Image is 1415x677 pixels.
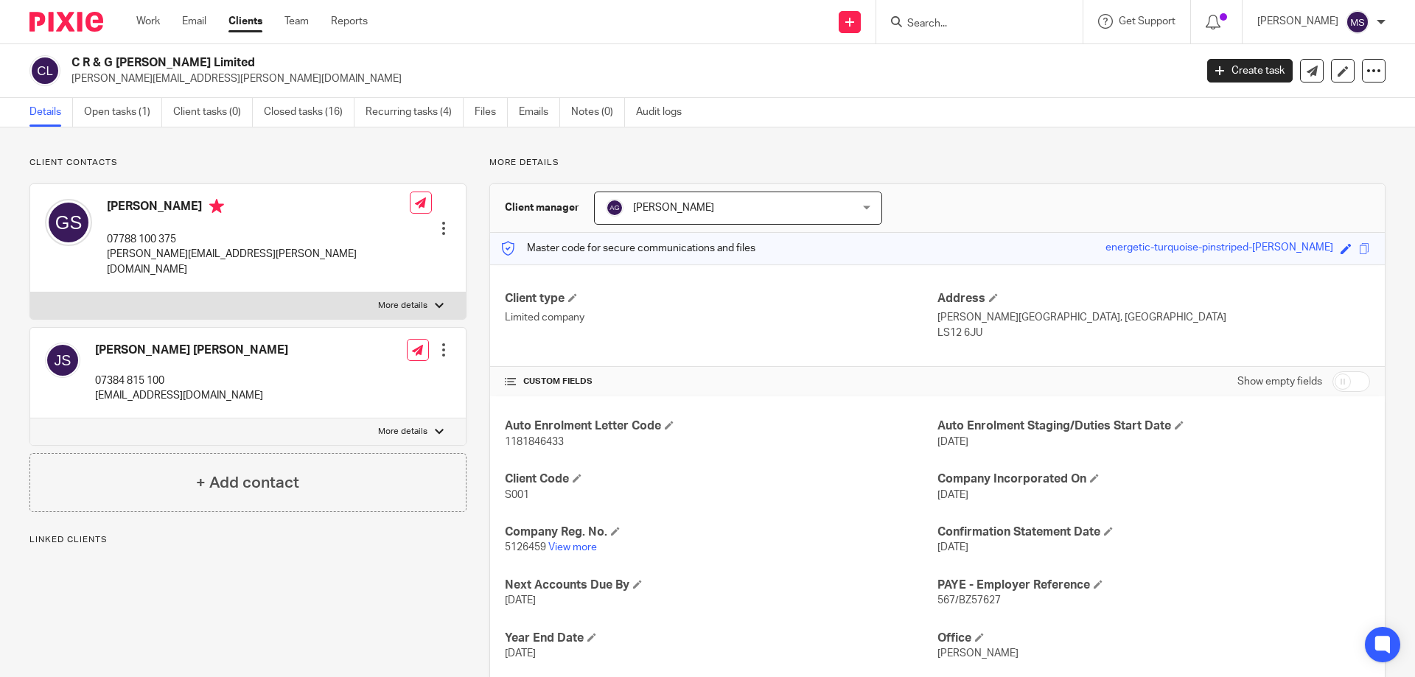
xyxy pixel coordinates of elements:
p: [PERSON_NAME][EMAIL_ADDRESS][PERSON_NAME][DOMAIN_NAME] [107,247,410,277]
p: Limited company [505,310,937,325]
a: Closed tasks (16) [264,98,354,127]
span: [DATE] [937,542,968,553]
span: 567/BZ57627 [937,595,1001,606]
a: Notes (0) [571,98,625,127]
h4: Client Code [505,471,937,487]
span: [PERSON_NAME] [937,648,1019,659]
p: More details [489,157,1386,169]
span: [DATE] [505,648,536,659]
p: More details [378,300,427,312]
p: 07384 815 100 [95,373,288,388]
div: energetic-turquoise-pinstriped-[PERSON_NAME] [1105,240,1333,257]
h4: [PERSON_NAME] [PERSON_NAME] [95,343,288,358]
img: svg%3E [45,343,80,378]
span: 5126459 [505,542,546,553]
a: Open tasks (1) [84,98,162,127]
a: Email [182,14,206,29]
span: S001 [505,490,529,500]
a: Emails [519,98,560,127]
h4: Next Accounts Due By [505,578,937,593]
h4: Auto Enrolment Letter Code [505,418,937,434]
img: svg%3E [45,199,92,246]
h4: CUSTOM FIELDS [505,376,937,387]
p: Linked clients [29,534,467,546]
span: 1181846433 [505,437,564,447]
h4: Address [937,291,1370,306]
a: View more [548,542,597,553]
h4: Client type [505,291,937,306]
a: Create task [1207,59,1293,83]
img: Pixie [29,12,103,32]
input: Search [906,18,1038,31]
label: Show empty fields [1237,374,1322,389]
a: Client tasks (0) [173,98,253,127]
p: More details [378,426,427,438]
h4: + Add contact [196,471,299,494]
a: Work [136,14,160,29]
p: [PERSON_NAME][EMAIL_ADDRESS][PERSON_NAME][DOMAIN_NAME] [71,71,1185,86]
p: Master code for secure communications and files [501,241,755,256]
p: LS12 6JU [937,326,1370,340]
a: Audit logs [636,98,693,127]
a: Reports [331,14,368,29]
h4: Company Reg. No. [505,525,937,540]
a: Details [29,98,73,127]
h2: C R & G [PERSON_NAME] Limited [71,55,962,71]
p: [PERSON_NAME] [1257,14,1338,29]
span: [DATE] [937,437,968,447]
a: Recurring tasks (4) [366,98,464,127]
h4: Company Incorporated On [937,471,1370,487]
span: Get Support [1119,16,1175,27]
p: [PERSON_NAME][GEOGRAPHIC_DATA], [GEOGRAPHIC_DATA] [937,310,1370,325]
h4: Year End Date [505,631,937,646]
a: Team [284,14,309,29]
span: [DATE] [937,490,968,500]
h4: PAYE - Employer Reference [937,578,1370,593]
p: 07788 100 375 [107,232,410,247]
img: svg%3E [1346,10,1369,34]
img: svg%3E [29,55,60,86]
p: Client contacts [29,157,467,169]
a: Files [475,98,508,127]
h4: Auto Enrolment Staging/Duties Start Date [937,418,1370,434]
h4: [PERSON_NAME] [107,199,410,217]
span: [DATE] [505,595,536,606]
h4: Office [937,631,1370,646]
p: [EMAIL_ADDRESS][DOMAIN_NAME] [95,388,288,403]
img: svg%3E [606,199,623,217]
h4: Confirmation Statement Date [937,525,1370,540]
h3: Client manager [505,200,579,215]
a: Clients [228,14,262,29]
i: Primary [209,199,224,214]
span: [PERSON_NAME] [633,203,714,213]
